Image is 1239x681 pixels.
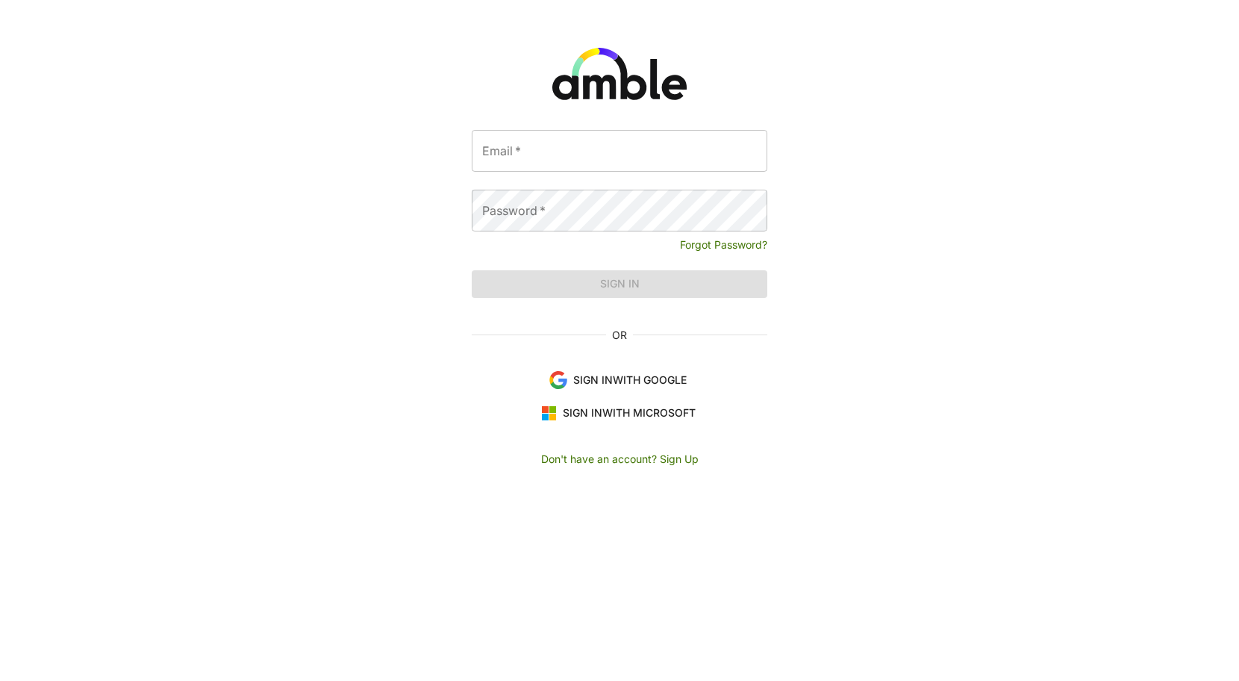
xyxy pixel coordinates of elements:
span: Sign In with Microsoft [544,404,696,423]
button: Sign Inwith Microsoft [538,399,702,427]
a: Forgot Password? [680,238,767,251]
button: Sign Inwith Google [546,367,693,394]
span: Sign In with Google [552,371,687,390]
div: OR [612,328,627,343]
button: Don't have an account? Sign Up [541,452,699,467]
